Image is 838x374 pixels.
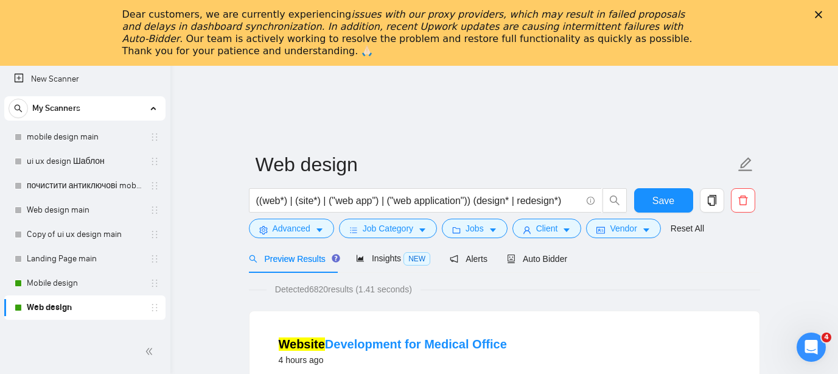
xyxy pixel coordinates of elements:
[634,188,693,213] button: Save
[586,219,660,238] button: idcardVendorcaret-down
[822,333,831,342] span: 4
[815,11,827,18] div: Закрыть
[150,254,159,264] span: holder
[279,353,507,367] div: 4 hours ago
[452,225,461,235] span: folder
[150,132,159,142] span: holder
[596,225,605,235] span: idcard
[671,222,704,235] a: Reset All
[122,9,697,57] div: Dear customers, we are currently experiencing . Our team is actively working to resolve the probl...
[562,225,571,235] span: caret-down
[315,225,324,235] span: caret-down
[450,255,458,263] span: notification
[507,254,567,264] span: Auto Bidder
[356,253,430,263] span: Insights
[27,247,142,271] a: Landing Page main
[732,195,755,206] span: delete
[731,188,755,213] button: delete
[256,193,581,208] input: Search Freelance Jobs...
[466,222,484,235] span: Jobs
[652,193,674,208] span: Save
[150,303,159,312] span: holder
[27,222,142,247] a: Copy of ui ux design main
[273,222,310,235] span: Advanced
[442,219,508,238] button: folderJobscaret-down
[267,283,421,296] span: Detected 6820 results (1.41 seconds)
[738,157,753,172] span: edit
[150,157,159,166] span: holder
[339,219,437,238] button: barsJob Categorycaret-down
[403,252,430,266] span: NEW
[603,195,626,206] span: search
[150,230,159,239] span: holder
[507,255,515,263] span: robot
[9,99,28,118] button: search
[363,222,413,235] span: Job Category
[536,222,558,235] span: Client
[14,67,156,91] a: New Scanner
[797,333,826,362] iframe: Intercom live chat
[27,174,142,198] a: почистити антиключові mobile design main
[32,96,80,121] span: My Scanners
[150,278,159,288] span: holder
[27,295,142,320] a: Web design
[4,96,166,320] li: My Scanners
[450,254,487,264] span: Alerts
[602,188,627,213] button: search
[249,255,257,263] span: search
[27,149,142,174] a: ui ux design Шаблон
[259,225,268,235] span: setting
[700,195,724,206] span: copy
[587,197,595,205] span: info-circle
[150,181,159,191] span: holder
[349,225,358,235] span: bars
[256,149,735,180] input: Scanner name...
[642,225,651,235] span: caret-down
[700,188,724,213] button: copy
[9,104,27,113] span: search
[122,9,685,44] i: issues with our proxy providers, which may result in failed proposals and delays in dashboard syn...
[356,254,365,263] span: area-chart
[330,253,341,264] div: Tooltip anchor
[27,198,142,222] a: Web design main
[279,337,507,351] a: WebsiteDevelopment for Medical Office
[27,125,142,149] a: mobile design main
[279,337,325,351] mark: Website
[27,271,142,295] a: Mobile design
[610,222,637,235] span: Vendor
[145,345,157,358] span: double-left
[150,205,159,215] span: holder
[523,225,531,235] span: user
[249,254,337,264] span: Preview Results
[418,225,427,235] span: caret-down
[4,67,166,91] li: New Scanner
[489,225,497,235] span: caret-down
[512,219,582,238] button: userClientcaret-down
[249,219,334,238] button: settingAdvancedcaret-down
